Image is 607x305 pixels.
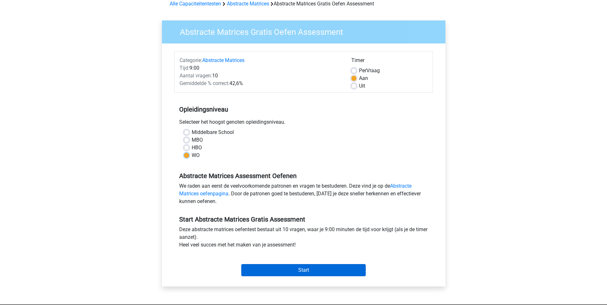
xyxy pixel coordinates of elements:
input: Start [241,264,366,276]
h5: Opleidingsniveau [179,103,428,116]
a: Abstracte Matrices [227,1,269,7]
label: MBO [192,136,203,144]
h3: Abstracte Matrices Gratis Oefen Assessment [172,25,441,37]
div: Timer [351,57,428,67]
span: Gemiddelde % correct: [180,80,229,86]
label: Uit [359,82,365,90]
span: Categorie: [180,57,202,63]
label: Aan [359,74,368,82]
h5: Abstracte Matrices Assessment Oefenen [179,172,428,180]
label: Vraag [359,67,380,74]
a: Abstracte Matrices [202,57,244,63]
label: WO [192,152,200,159]
label: Middelbare School [192,129,234,136]
div: 10 [175,72,347,80]
div: Selecteer het hoogst genoten opleidingsniveau. [174,118,433,129]
h5: Start Abstracte Matrices Gratis Assessment [179,215,428,223]
span: Per [359,67,366,74]
div: 9:00 [175,64,347,72]
div: Deze abstracte matrices oefentest bestaat uit 10 vragen, waar je 9:00 minuten de tijd voor krijgt... [174,226,433,251]
div: 42,6% [175,80,347,87]
label: HBO [192,144,202,152]
a: Alle Capaciteitentesten [170,1,221,7]
span: Tijd: [180,65,189,71]
span: Aantal vragen: [180,73,212,79]
div: We raden aan eerst de veelvoorkomende patronen en vragen te bestuderen. Deze vind je op de . Door... [174,182,433,208]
